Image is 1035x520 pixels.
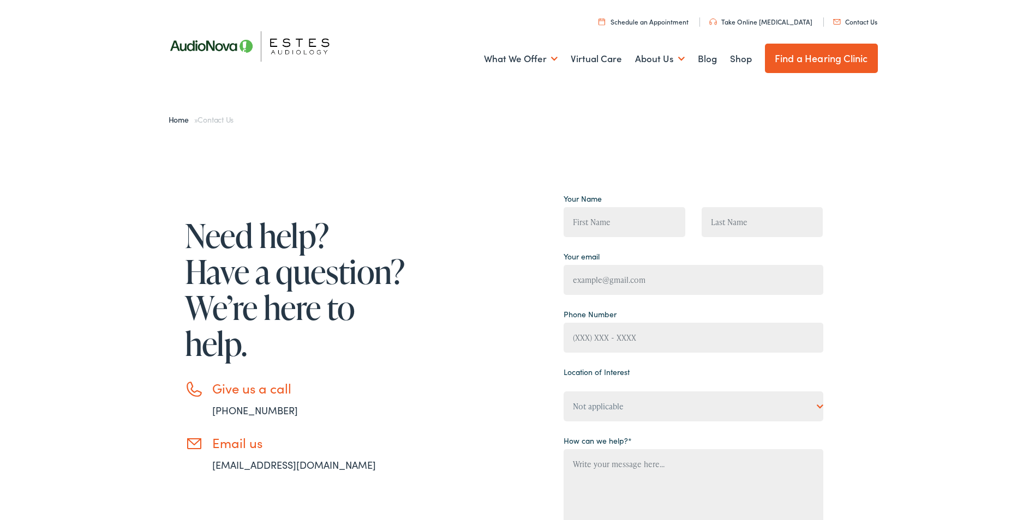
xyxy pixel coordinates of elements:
[765,44,878,73] a: Find a Hearing Clinic
[702,207,823,237] input: Last Name
[709,19,717,25] img: utility icon
[730,39,752,79] a: Shop
[185,217,409,361] h1: Need help? Have a question? We’re here to help.
[564,207,685,237] input: First Name
[564,251,600,262] label: Your email
[212,380,409,396] h3: Give us a call
[635,39,685,79] a: About Us
[833,19,841,25] img: utility icon
[169,114,194,125] a: Home
[698,39,717,79] a: Blog
[833,17,877,26] a: Contact Us
[484,39,558,79] a: What We Offer
[212,403,298,417] a: [PHONE_NUMBER]
[709,17,812,26] a: Take Online [MEDICAL_DATA]
[564,309,617,320] label: Phone Number
[571,39,622,79] a: Virtual Care
[564,366,630,378] label: Location of Interest
[198,114,234,125] span: Contact Us
[564,435,632,446] label: How can we help?
[564,265,823,295] input: example@gmail.com
[212,435,409,451] h3: Email us
[564,193,602,204] label: Your Name
[564,323,823,353] input: (XXX) XXX - XXXX
[169,114,234,125] span: »
[212,458,376,471] a: [EMAIL_ADDRESS][DOMAIN_NAME]
[599,17,689,26] a: Schedule an Appointment
[599,18,605,25] img: utility icon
